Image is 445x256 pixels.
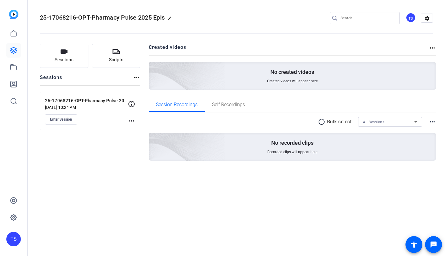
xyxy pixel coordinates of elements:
span: Self Recordings [212,102,245,107]
h2: Created videos [149,44,429,55]
button: Sessions [40,44,88,68]
div: TS [6,232,21,246]
input: Search [341,14,395,22]
span: Sessions [55,56,74,63]
p: Bulk select [327,118,352,125]
span: 25-17068216-OPT-Pharmacy Pulse 2025 Epis [40,14,165,21]
span: Session Recordings [156,102,198,107]
ngx-avatar: Tilt Studios [406,13,416,23]
mat-icon: more_horiz [429,44,436,52]
span: Enter Session [50,117,72,122]
mat-icon: more_horiz [429,118,436,125]
button: Enter Session [45,114,77,125]
span: All Sessions [363,120,384,124]
mat-icon: radio_button_unchecked [318,118,327,125]
img: Creted videos background [81,2,225,133]
img: embarkstudio-empty-session.png [81,73,225,204]
img: blue-gradient.svg [9,10,18,19]
button: Scripts [92,44,141,68]
h2: Sessions [40,74,62,85]
p: No created videos [270,68,314,76]
mat-icon: settings [421,14,433,23]
mat-icon: more_horiz [128,117,135,125]
p: 25-17068216-OPT-Pharmacy Pulse 2025 Episode 4 [45,97,128,104]
p: [DATE] 10:24 AM [45,105,128,110]
span: Scripts [109,56,123,63]
p: No recorded clips [271,139,313,147]
mat-icon: edit [168,16,175,23]
mat-icon: message [430,241,437,248]
div: TS [406,13,416,23]
span: Recorded clips will appear here [267,150,317,154]
span: Created videos will appear here [267,79,318,84]
mat-icon: more_horiz [133,74,140,81]
mat-icon: accessibility [410,241,418,248]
